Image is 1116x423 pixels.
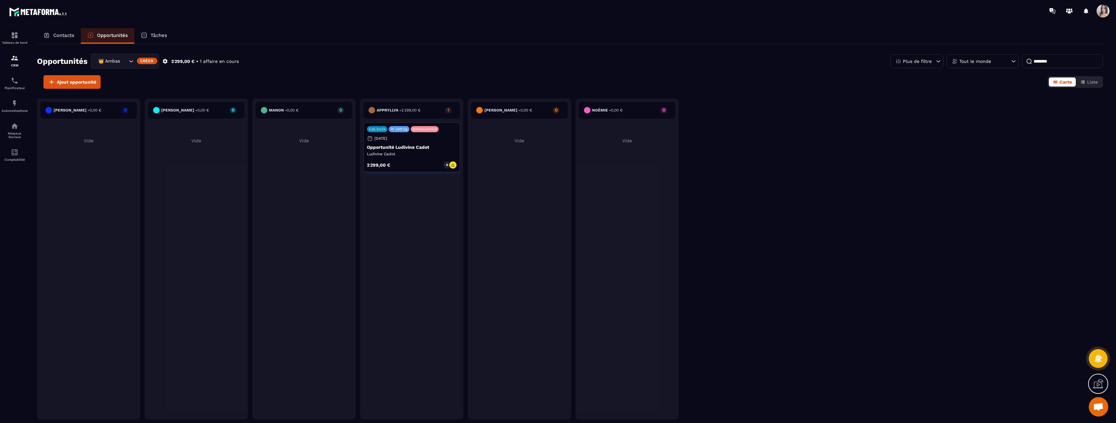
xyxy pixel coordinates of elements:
button: Ajout opportunité [43,75,101,89]
p: 1 [445,108,452,112]
a: formationformationTableau de bord [2,27,28,49]
img: formation [11,54,18,62]
h6: [PERSON_NAME] - [161,108,209,112]
a: formationformationCRM [2,49,28,72]
a: social-networksocial-networkRéseaux Sociaux [2,117,28,144]
button: Carte [1049,77,1076,87]
p: Opportunités [97,32,128,38]
span: 2 299,00 € [401,108,420,112]
p: Tableau de bord [2,41,28,44]
a: accountantaccountantComptabilité [2,144,28,166]
p: 0 [446,163,448,167]
h6: Manon - [269,108,298,112]
p: 1 affaire en cours [200,58,239,65]
span: 0,00 € [90,108,101,112]
p: Vide [148,138,245,143]
a: Contacts [37,28,81,44]
p: Ludivine Cadot [367,151,456,157]
p: Ambassadrice [413,127,437,131]
p: • [196,58,198,65]
p: R1 setting [391,127,407,131]
img: formation [11,31,18,39]
p: CRM [2,64,28,67]
p: [DATE] [374,136,387,141]
p: 0 [122,108,128,112]
a: automationsautomationsAutomatisations [2,95,28,117]
p: 0 [337,108,344,112]
p: Comptabilité [2,158,28,161]
p: Tout le monde [959,59,991,64]
div: Search for option [91,54,159,69]
h6: Noémie - [592,108,623,112]
span: 0,00 € [197,108,209,112]
p: 2 299,00 € [367,163,390,167]
p: Call book [369,127,385,131]
h6: [PERSON_NAME] - [484,108,532,112]
p: Réseaux Sociaux [2,132,28,139]
span: 👑 Ambassadrices [97,58,121,65]
img: scheduler [11,77,18,85]
span: Ajout opportunité [57,79,96,85]
a: Ouvrir le chat [1089,397,1108,417]
img: automations [11,100,18,107]
p: 0 [230,108,236,112]
a: Tâches [134,28,174,44]
p: Opportunité Ludivine Cadot [367,145,456,150]
button: Liste [1076,77,1102,87]
p: Vide [40,138,137,143]
p: 2 299,00 € [171,58,195,65]
div: Créer [137,58,157,64]
p: Tâches [151,32,167,38]
p: Planificateur [2,86,28,90]
p: 0 [661,108,667,112]
p: Plus de filtre [903,59,932,64]
a: schedulerschedulerPlanificateur [2,72,28,95]
span: Carte [1060,79,1072,85]
input: Search for option [121,58,127,65]
a: Opportunités [81,28,134,44]
h6: Appryllya - [377,108,420,112]
span: 0,00 € [287,108,298,112]
img: logo [9,6,67,18]
p: Vide [471,138,568,143]
img: accountant [11,148,18,156]
p: Vide [579,138,675,143]
span: 0,00 € [520,108,532,112]
img: social-network [11,122,18,130]
p: Automatisations [2,109,28,112]
span: 0,00 € [611,108,623,112]
p: Vide [256,138,352,143]
p: Contacts [53,32,74,38]
span: Liste [1087,79,1098,85]
p: 0 [553,108,559,112]
h6: [PERSON_NAME] - [54,108,101,112]
h2: Opportunités [37,55,88,68]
